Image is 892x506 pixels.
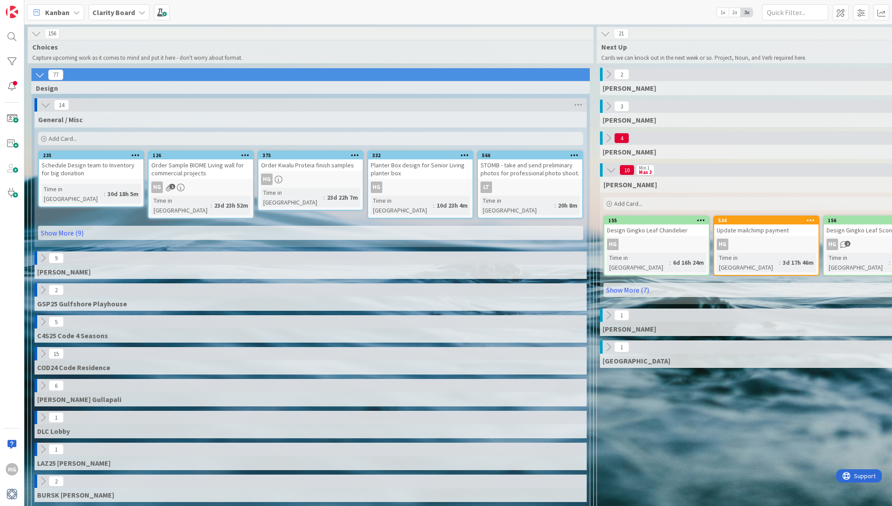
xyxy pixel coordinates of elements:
div: 534Update mailchimp payment [714,216,819,236]
div: 375 [258,151,363,159]
div: HG [368,182,473,193]
div: Min 1 [639,166,650,170]
span: : [104,189,105,199]
div: HG [6,463,18,475]
div: HG [604,239,709,250]
div: 126 [149,151,253,159]
div: 155 [608,217,709,224]
span: Kanban [45,7,69,18]
div: 155Design Gingko Leaf Chandelier [604,216,709,236]
div: HG [717,239,728,250]
a: 155Design Gingko Leaf ChandelierHGTime in [GEOGRAPHIC_DATA]:6d 16h 24m [604,216,710,276]
div: Order Kwalu Proteia finish samples [258,159,363,171]
span: 4 [614,133,629,143]
a: 566STOMB - take and send preliminary photos for professional photo shoot.LTTime in [GEOGRAPHIC_DA... [477,151,583,219]
div: 30d 18h 5m [105,189,141,199]
span: 2 [49,285,64,295]
div: Time in [GEOGRAPHIC_DATA] [827,253,889,272]
span: 1x [717,8,729,17]
span: 1 [169,184,175,189]
div: HG [714,239,819,250]
div: Max 3 [639,170,652,174]
div: LT [481,182,492,193]
span: : [779,258,780,267]
a: 375Order Kwalu Proteia finish samplesHGTime in [GEOGRAPHIC_DATA]:23d 22h 7m [258,151,364,211]
div: 235 [39,151,143,159]
span: GSP25 Gulfshore Playhouse [37,299,127,308]
span: 14 [54,100,69,110]
div: Time in [GEOGRAPHIC_DATA] [717,253,779,272]
div: HG [607,239,619,250]
span: 1 [614,310,629,321]
span: Lisa T. [603,116,656,124]
span: : [211,201,212,210]
span: 1 [614,342,629,352]
div: 3d 17h 46m [780,258,816,267]
a: 534Update mailchimp paymentHGTime in [GEOGRAPHIC_DATA]:3d 17h 46m [713,216,819,276]
div: Time in [GEOGRAPHIC_DATA] [481,196,554,215]
div: 534 [718,217,819,224]
span: Gina [603,84,656,93]
div: 126 [153,152,253,158]
span: 21 [614,28,629,39]
div: 332Planter Box design for Senior Living planter box [368,151,473,179]
div: Update mailchimp payment [714,224,819,236]
a: 235Schedule Design team to Inventory for big donationTime in [GEOGRAPHIC_DATA]:30d 18h 5m [38,151,144,207]
div: Design Gingko Leaf Chandelier [604,224,709,236]
a: 126Order Sample BIOME Living wall for commercial projectsHGTime in [GEOGRAPHIC_DATA]:23d 23h 52m [148,151,254,219]
div: 6d 16h 24m [671,258,706,267]
div: Time in [GEOGRAPHIC_DATA] [261,188,323,207]
span: Philip [603,324,656,333]
div: 155 [604,216,709,224]
span: : [669,258,671,267]
div: 23d 22h 7m [325,193,360,202]
span: Design [36,84,579,93]
span: COD24 Code Residence [37,363,110,372]
span: 2x [729,8,741,17]
div: Planter Box design for Senior Living planter box [368,159,473,179]
b: Clarity Board [92,8,135,17]
span: 9 [49,253,64,263]
div: HG [149,182,253,193]
div: HG [258,174,363,185]
div: 566 [478,151,582,159]
span: Choices [32,42,582,51]
span: 3 [614,101,629,112]
span: 10 [619,165,634,175]
div: 235Schedule Design team to Inventory for big donation [39,151,143,179]
div: 332 [372,152,473,158]
input: Quick Filter... [762,4,828,20]
span: Lisa K. [603,147,656,156]
div: Schedule Design team to Inventory for big donation [39,159,143,179]
div: LT [478,182,582,193]
span: MCMIL McMillon [37,267,91,276]
span: C4S25 Code 4 Seasons [37,331,108,340]
div: Time in [GEOGRAPHIC_DATA] [607,253,669,272]
a: 332Planter Box design for Senior Living planter boxHGTime in [GEOGRAPHIC_DATA]:10d 23h 4m [367,151,473,219]
span: 156 [45,28,60,39]
span: : [323,193,325,202]
span: 6 [49,380,64,391]
div: Time in [GEOGRAPHIC_DATA] [42,184,104,204]
span: 2 [614,69,629,80]
div: 126Order Sample BIOME Living wall for commercial projects [149,151,253,179]
div: 23d 23h 52m [212,201,250,210]
span: Hannah [604,180,657,189]
span: 1 [49,444,64,455]
span: LAZ25 Lazzaro [37,459,111,467]
span: Add Card... [614,200,642,208]
span: Support [18,1,39,12]
span: : [554,201,556,210]
div: HG [151,182,163,193]
div: 235 [43,152,143,158]
span: DLC Lobby [37,427,70,436]
div: HG [371,182,382,193]
div: 534 [714,216,819,224]
span: : [433,201,434,210]
div: Time in [GEOGRAPHIC_DATA] [371,196,433,215]
span: 1 [49,412,64,423]
span: Devon [603,356,670,365]
div: Time in [GEOGRAPHIC_DATA] [151,196,211,215]
img: Visit kanbanzone.com [6,6,18,18]
span: 5 [49,317,64,327]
